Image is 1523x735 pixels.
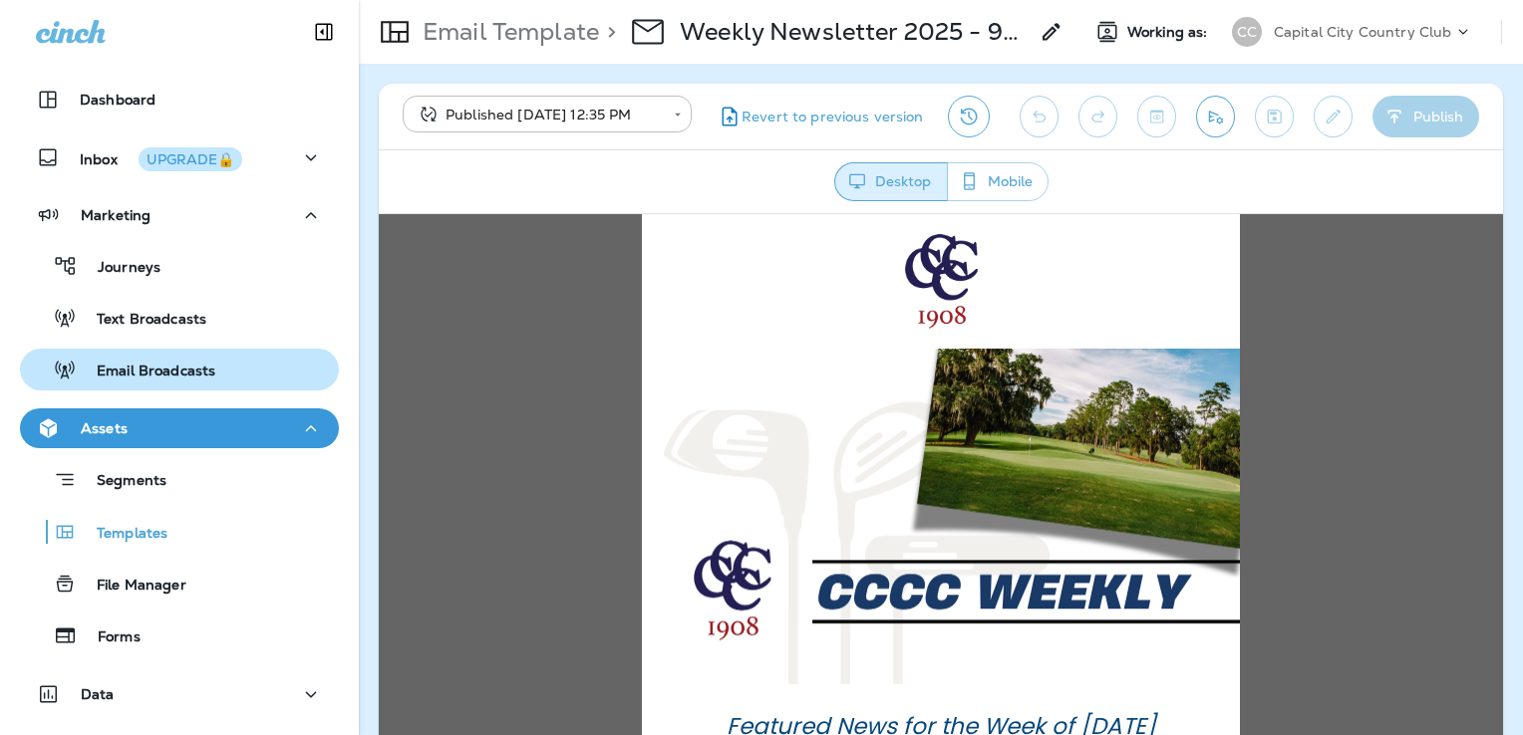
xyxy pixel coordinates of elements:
[20,245,339,287] button: Journeys
[20,349,339,390] button: Email Broadcasts
[526,20,599,115] img: Capital-City-CC-logo.png
[20,674,339,714] button: Data
[948,96,990,137] button: View Changelog
[263,134,861,471] img: CCCC--Newsletter-617---blog.png
[20,80,339,120] button: Dashboard
[680,17,1028,47] p: Weekly Newsletter 2025 - 9/15
[78,628,141,647] p: Forms
[139,147,242,171] button: UPGRADE🔒
[80,92,155,108] p: Dashboard
[20,297,339,339] button: Text Broadcasts
[1127,24,1212,41] span: Working as:
[81,420,128,436] p: Assets
[77,472,166,492] p: Segments
[80,147,242,168] p: Inbox
[947,162,1049,201] button: Mobile
[348,496,777,528] em: Featured News for the Week of [DATE]
[77,363,215,381] p: Email Broadcasts
[1232,17,1262,47] div: CC
[20,195,339,235] button: Marketing
[708,96,932,137] button: Revert to previous version
[20,408,339,448] button: Assets
[1274,24,1452,40] p: Capital City Country Club
[20,511,339,553] button: Templates
[834,162,948,201] button: Desktop
[296,12,352,52] button: Collapse Sidebar
[1196,96,1235,137] button: Send test email
[78,259,160,278] p: Journeys
[20,137,339,177] button: InboxUPGRADE🔒
[599,17,616,47] p: >
[415,17,599,47] p: Email Template
[147,152,234,166] div: UPGRADE🔒
[77,525,167,544] p: Templates
[20,458,339,501] button: Segments
[81,207,151,223] p: Marketing
[20,563,339,605] button: File Manager
[742,108,924,126] span: Revert to previous version
[77,311,206,330] p: Text Broadcasts
[81,686,115,702] p: Data
[20,614,339,656] button: Forms
[77,577,186,596] p: File Manager
[417,105,660,124] div: Published [DATE] 12:35 PM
